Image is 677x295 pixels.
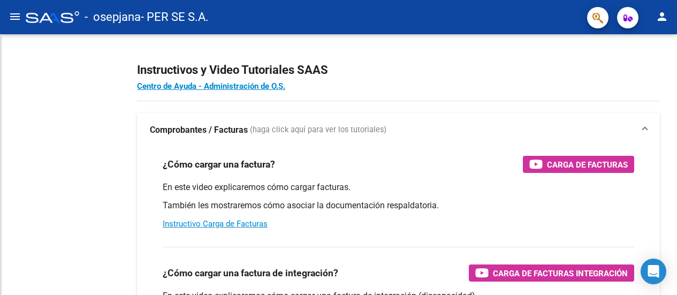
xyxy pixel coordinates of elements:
[641,259,666,284] div: Open Intercom Messenger
[469,264,634,282] button: Carga de Facturas Integración
[163,157,275,172] h3: ¿Cómo cargar una factura?
[523,156,634,173] button: Carga de Facturas
[137,81,285,91] a: Centro de Ayuda - Administración de O.S.
[9,10,21,23] mat-icon: menu
[137,113,660,147] mat-expansion-panel-header: Comprobantes / Facturas (haga click aquí para ver los tutoriales)
[141,5,209,29] span: - PER SE S.A.
[163,200,634,211] p: También les mostraremos cómo asociar la documentación respaldatoria.
[250,124,386,136] span: (haga click aquí para ver los tutoriales)
[547,158,628,171] span: Carga de Facturas
[163,219,268,229] a: Instructivo Carga de Facturas
[137,60,660,80] h2: Instructivos y Video Tutoriales SAAS
[493,267,628,280] span: Carga de Facturas Integración
[85,5,141,29] span: - osepjana
[150,124,248,136] strong: Comprobantes / Facturas
[656,10,668,23] mat-icon: person
[163,266,338,281] h3: ¿Cómo cargar una factura de integración?
[163,181,634,193] p: En este video explicaremos cómo cargar facturas.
